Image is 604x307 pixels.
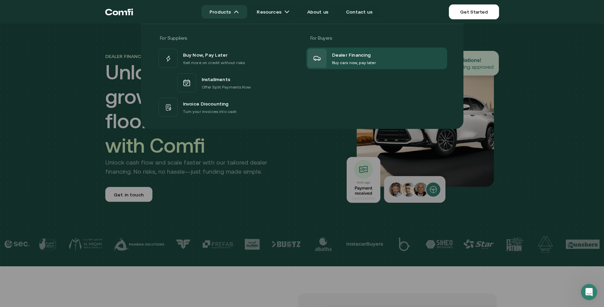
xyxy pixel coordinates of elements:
a: Buy Now, Pay LaterSell more on credit without risks [157,47,298,69]
a: Resourcesarrow icons [249,5,297,19]
a: About us [299,5,336,19]
span: Buy Now, Pay Later [183,51,228,59]
p: Offer Split Payments Now [202,84,251,91]
iframe: Intercom live chat [581,284,597,300]
a: Invoice DiscountingTurn your invoices into cash [157,96,298,118]
a: InstallmentsOffer Split Payments Now [157,69,298,96]
a: Dealer FinancingBuy cars now, pay later [306,47,447,69]
span: Installments [202,75,231,84]
img: arrow icons [234,9,239,15]
span: Dealer Financing [332,51,371,59]
a: Get Started [449,4,499,19]
span: For Suppliers [160,35,187,41]
a: Productsarrow icons [201,5,247,19]
span: For Buyers [310,35,332,41]
p: Sell more on credit without risks [183,59,245,66]
a: Return to the top of the Comfi home page [105,2,133,22]
p: Turn your invoices into cash [183,108,237,115]
img: arrow icons [284,9,290,15]
span: Invoice Discounting [183,99,229,108]
a: Contact us [338,5,381,19]
p: Buy cars now, pay later [332,59,376,66]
